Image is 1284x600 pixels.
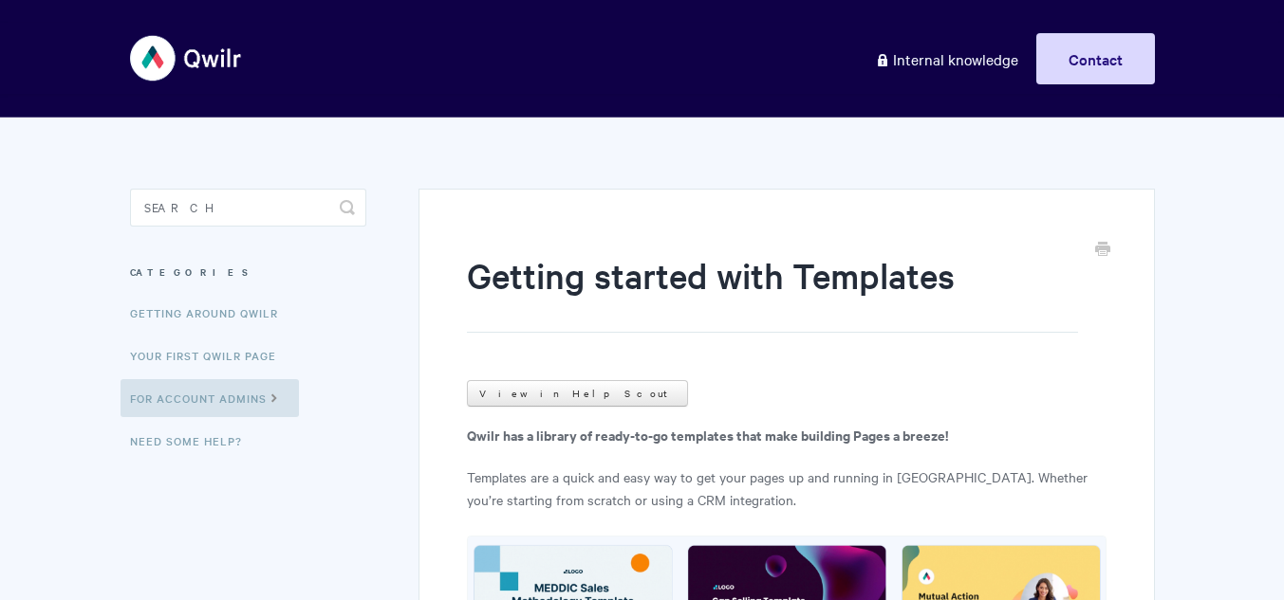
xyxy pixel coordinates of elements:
[130,422,256,460] a: Need Some Help?
[467,425,948,445] b: Qwilr has a library of ready-to-go templates that make building Pages a breeze!
[130,23,243,94] img: Qwilr Help Center
[121,379,299,417] a: For Account Admins
[1036,33,1155,84] a: Contact
[1095,240,1110,261] a: Print this Article
[130,255,366,289] h3: Categories
[467,251,1077,333] h1: Getting started with Templates
[130,294,292,332] a: Getting Around Qwilr
[467,380,688,407] a: View in Help Scout
[130,336,290,374] a: Your First Qwilr Page
[467,465,1106,511] p: Templates are a quick and easy way to get your pages up and running in [GEOGRAPHIC_DATA]. Whether...
[861,33,1033,84] a: Internal knowledge
[130,189,366,227] input: Search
